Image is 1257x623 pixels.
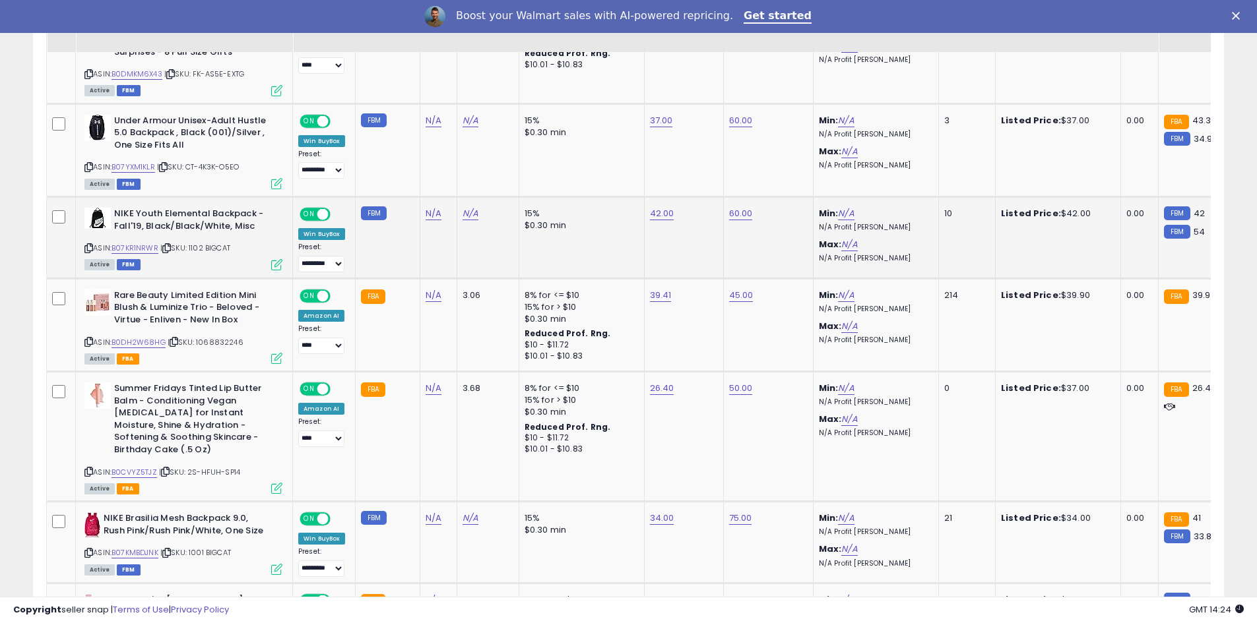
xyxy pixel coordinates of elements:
span: All listings currently available for purchase on Amazon [84,353,115,365]
a: 39.41 [650,289,672,302]
span: OFF [329,209,350,220]
div: ASIN: [84,289,282,363]
div: ASIN: [84,9,282,95]
a: N/A [838,207,854,220]
div: Preset: [298,243,345,272]
b: Max: [819,413,842,425]
a: Privacy Policy [171,603,229,616]
div: $42.00 [1001,208,1111,220]
b: Reduced Prof. Rng. [525,421,611,432]
img: 41Guay0giSL._SL40_.jpg [84,289,111,316]
div: Win BuyBox [298,135,345,147]
div: $39.90 [1001,289,1111,301]
span: | SKU: FK-AS5E-EXTG [164,69,244,79]
b: Min: [819,512,839,524]
div: Amazon AI [298,310,344,322]
p: N/A Profit [PERSON_NAME] [819,527,928,537]
span: | SKU: 1102 BIGCAT [160,243,230,253]
img: 41EIwUG06ML._SL40_.jpg [84,512,100,539]
span: 41 [1192,512,1201,524]
div: Preset: [298,150,345,179]
small: FBA [1164,115,1188,129]
img: 41bQTPlt3KL._SL40_.jpg [84,115,111,141]
div: seller snap | | [13,604,229,616]
p: N/A Profit [PERSON_NAME] [819,429,928,438]
div: Close [1232,12,1245,20]
b: NIKE Youth Elemental Backpack - Fall'19, Black/Black/White, Misc [114,208,274,235]
a: B0DMKM6X43 [112,69,162,80]
div: Preset: [298,324,345,354]
small: FBA [1164,512,1188,527]
a: 60.00 [729,207,753,220]
span: | SKU: 2S-HFUH-SP14 [159,467,240,477]
div: $0.30 min [525,127,634,138]
span: 42 [1194,207,1205,220]
span: ON [301,514,317,525]
a: N/A [838,289,854,302]
span: FBM [117,85,141,96]
span: FBM [117,259,141,270]
b: NIKE Brasilia Mesh Backpack 9.0, Rush Pink/Rush Pink/White, One Size [104,512,264,540]
div: $37.00 [1001,382,1111,394]
span: OFF [329,514,350,525]
a: N/A [838,114,854,127]
p: N/A Profit [PERSON_NAME] [819,130,928,139]
div: 10 [944,208,985,220]
div: Boost your Walmart sales with AI-powered repricing. [456,9,733,22]
div: 15% [525,115,634,127]
a: N/A [841,543,857,556]
span: FBA [117,353,139,365]
div: $10.01 - $10.83 [525,351,634,362]
b: Listed Price: [1001,114,1061,127]
a: B0DH2W68HG [112,337,166,348]
b: Min: [819,207,839,220]
a: 26.40 [650,382,674,395]
span: | SKU: CT-4K3K-O5EO [157,162,239,172]
b: Max: [819,40,842,52]
p: N/A Profit [PERSON_NAME] [819,336,928,345]
div: 15% for > $10 [525,394,634,406]
b: Min: [819,114,839,127]
div: 0.00 [1126,115,1148,127]
a: B07YXM1KLR [112,162,155,173]
div: 15% [525,512,634,524]
a: 75.00 [729,512,752,525]
div: 8% for <= $10 [525,382,634,394]
b: Under Armour Unisex-Adult Hustle 5.0 Backpack , Black (001)/Silver , One Size Fits All [114,115,274,155]
b: Max: [819,543,842,555]
strong: Copyright [13,603,61,616]
span: All listings currently available for purchase on Amazon [84,85,115,96]
div: 0.00 [1126,512,1148,524]
small: FBM [361,511,387,525]
a: N/A [463,207,478,220]
div: 0.00 [1126,382,1148,394]
span: 2025-09-9 14:24 GMT [1189,603,1244,616]
div: $0.30 min [525,524,634,536]
div: $10 - $11.72 [525,340,634,351]
span: All listings currently available for purchase on Amazon [84,564,115,576]
a: N/A [426,114,441,127]
div: 21 [944,512,985,524]
span: ON [301,115,317,127]
b: Min: [819,382,839,394]
a: N/A [463,512,478,525]
b: Listed Price: [1001,207,1061,220]
span: FBM [117,179,141,190]
b: Rare Beauty Limited Edition Mini Blush & Luminize Trio - Beloved - Virtue - Enliven - New In Box [114,289,274,330]
img: 314sbg-alIL._SL40_.jpg [84,208,111,229]
div: Amazon AI [298,403,344,415]
p: N/A Profit [PERSON_NAME] [819,254,928,263]
span: 43.35 [1192,114,1217,127]
div: ASIN: [84,512,282,574]
p: N/A Profit [PERSON_NAME] [819,305,928,314]
a: B07KR1NRWR [112,243,158,254]
div: 0.00 [1126,289,1148,301]
div: 15% [525,208,634,220]
a: 45.00 [729,289,754,302]
span: ON [301,290,317,301]
small: FBM [361,113,387,127]
div: Win BuyBox [298,228,345,240]
span: 54 [1194,225,1205,238]
small: FBM [1164,206,1190,220]
a: N/A [426,289,441,302]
